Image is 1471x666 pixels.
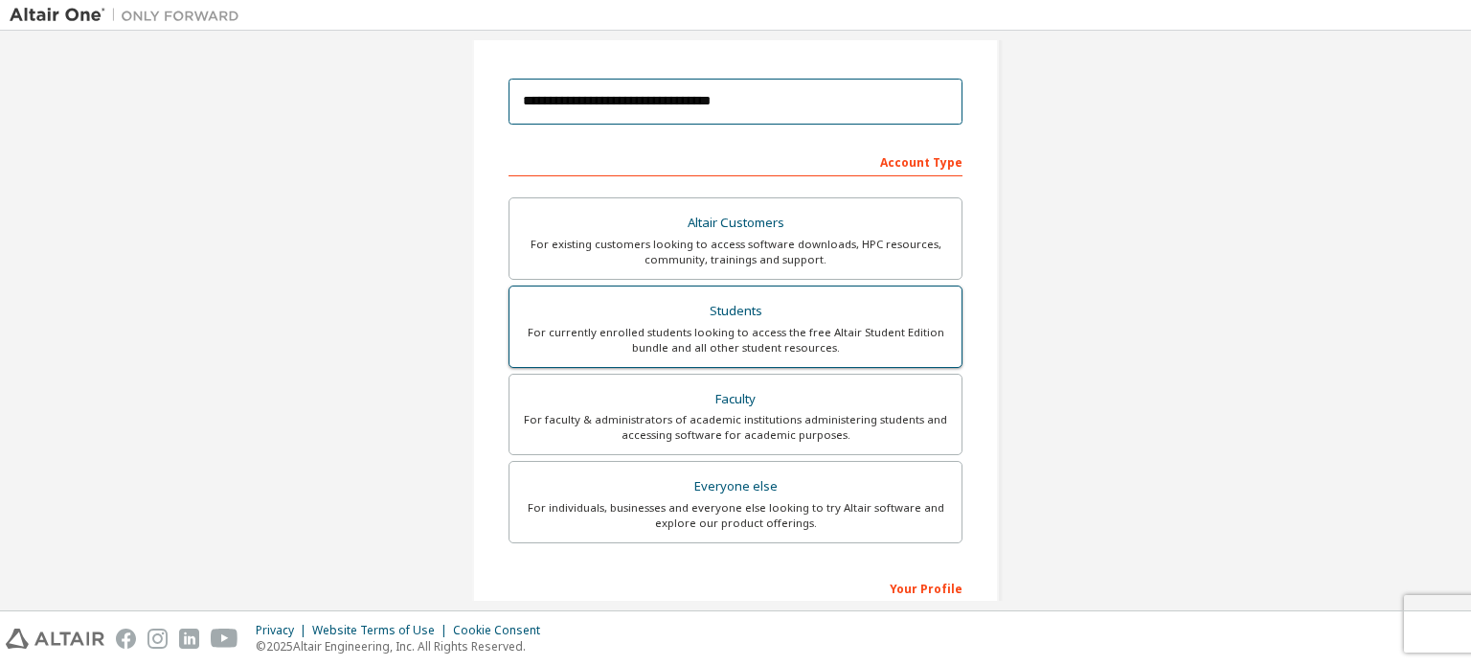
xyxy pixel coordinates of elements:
[6,629,104,649] img: altair_logo.svg
[147,629,168,649] img: instagram.svg
[521,473,950,500] div: Everyone else
[509,146,962,176] div: Account Type
[521,386,950,413] div: Faculty
[521,237,950,267] div: For existing customers looking to access software downloads, HPC resources, community, trainings ...
[521,298,950,325] div: Students
[10,6,249,25] img: Altair One
[509,572,962,603] div: Your Profile
[521,412,950,443] div: For faculty & administrators of academic institutions administering students and accessing softwa...
[521,210,950,237] div: Altair Customers
[312,623,453,638] div: Website Terms of Use
[256,638,552,655] p: © 2025 Altair Engineering, Inc. All Rights Reserved.
[256,623,312,638] div: Privacy
[211,629,238,649] img: youtube.svg
[521,500,950,531] div: For individuals, businesses and everyone else looking to try Altair software and explore our prod...
[179,629,199,649] img: linkedin.svg
[521,325,950,356] div: For currently enrolled students looking to access the free Altair Student Edition bundle and all ...
[116,629,136,649] img: facebook.svg
[453,623,552,638] div: Cookie Consent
